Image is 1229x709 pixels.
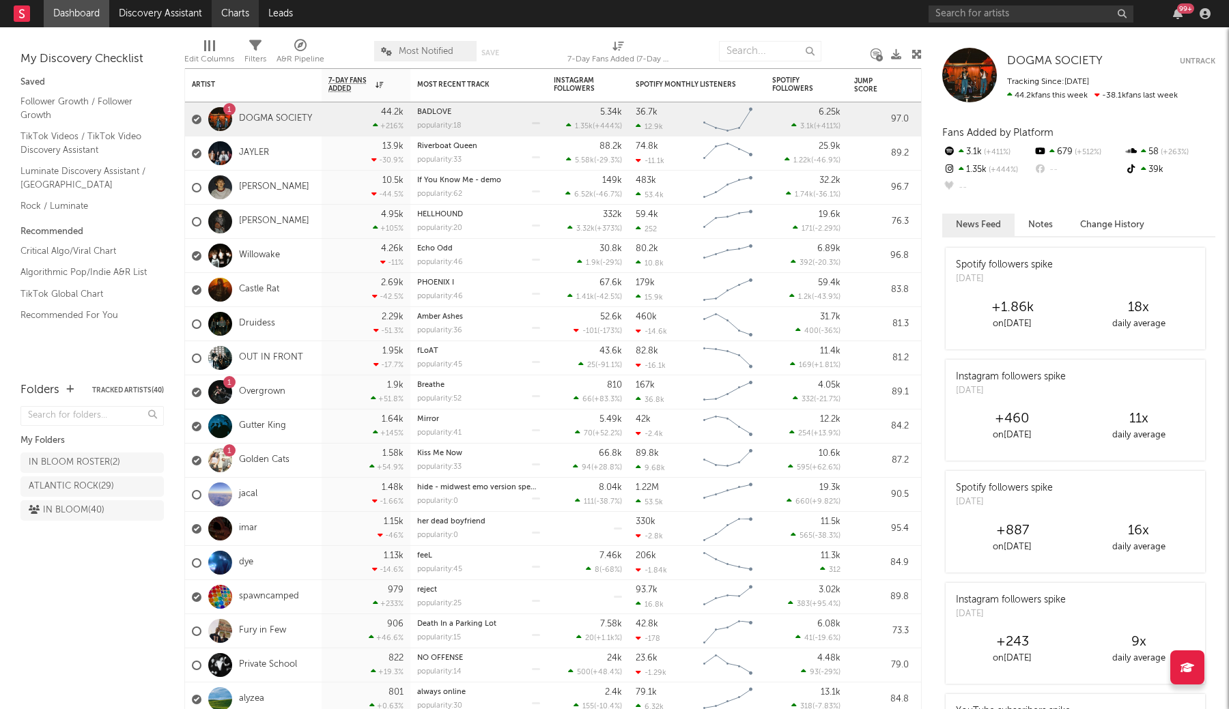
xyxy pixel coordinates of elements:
div: -2.4k [636,429,663,438]
a: BADLOVE [417,108,451,116]
div: 460k [636,313,657,321]
div: popularity: 46 [417,293,463,300]
div: -1.66 % [372,497,404,506]
div: Saved [20,74,164,91]
a: her dead boyfriend [417,518,485,525]
a: reject [417,586,437,594]
a: Luminate Discovery Assistant / [GEOGRAPHIC_DATA] [20,164,150,192]
a: If You Know Me - demo [417,177,501,184]
button: Tracked Artists(40) [92,387,164,394]
span: 1.41k [576,293,594,301]
div: ( ) [578,360,622,369]
a: Druidess [239,318,275,330]
div: 2.29k [382,313,404,321]
div: 6.25k [819,108,840,117]
div: Breathe [417,381,540,389]
div: Filters [244,51,266,68]
div: 483k [636,176,656,185]
svg: Chart title [697,205,759,239]
div: ( ) [791,121,840,130]
a: dye [239,557,253,568]
a: imar [239,523,257,534]
a: always online [417,689,466,696]
div: ( ) [574,326,622,335]
button: Notes [1015,214,1066,236]
span: 254 [798,430,811,437]
span: 25 [587,362,595,369]
div: ( ) [565,190,622,199]
svg: Chart title [697,409,759,444]
div: HELLHOUND [417,211,540,218]
span: Tracking Since: [DATE] [1007,78,1089,86]
input: Search... [719,41,821,61]
div: 179k [636,278,655,287]
span: -2.29 % [815,225,838,233]
span: Most Notified [399,47,453,56]
div: Artist [192,81,294,89]
div: 19.6k [819,210,840,219]
input: Search for artists [929,5,1133,23]
div: [DATE] [956,384,1066,398]
div: 332k [603,210,622,219]
div: Amber Ashes [417,313,540,321]
button: Save [481,49,499,57]
div: ( ) [574,394,622,403]
div: Spotify Monthly Listeners [636,81,738,89]
div: 59.4k [636,210,658,219]
div: [DATE] [956,495,1053,509]
div: 74.8k [636,142,658,151]
div: 44.2k [381,108,404,117]
svg: Chart title [697,136,759,171]
span: -38.1k fans last week [1007,91,1178,100]
span: 70 [584,430,593,437]
div: 5.49k [599,415,622,424]
div: ( ) [793,224,840,233]
div: 1.95k [382,347,404,356]
a: IN BLOOM(40) [20,500,164,521]
span: 1.74k [795,191,813,199]
span: -43.9 % [814,293,838,301]
div: 66.8k [599,449,622,458]
div: ( ) [790,360,840,369]
div: 3.1k [942,143,1033,161]
a: Willowake [239,250,280,261]
a: Rock / Luminate [20,199,150,214]
a: Private School [239,659,297,671]
div: +460 [949,411,1075,427]
a: fLoAT [417,347,438,355]
span: 3.32k [576,225,595,233]
button: 99+ [1173,8,1183,19]
div: 67.6k [599,278,622,287]
span: 6.52k [574,191,593,199]
span: 1.2k [798,293,812,301]
span: DOGMA SOCIETY [1007,55,1103,67]
span: -42.5 % [596,293,620,301]
svg: Chart title [697,273,759,307]
span: 7-Day Fans Added [328,76,372,93]
div: 6.89k [817,244,840,253]
span: 1.22k [793,157,811,164]
a: [PERSON_NAME] [239,216,309,227]
span: -46.9 % [813,157,838,164]
span: +411 % [982,149,1011,156]
div: ( ) [789,429,840,437]
a: Riverboat Queen [417,143,477,150]
div: ( ) [575,497,622,506]
svg: Chart title [697,375,759,409]
span: -101 [582,328,597,335]
span: -20.3 % [815,259,838,267]
div: hide - midwest emo version sped up [417,484,540,491]
svg: Chart title [697,341,759,375]
svg: Chart title [697,239,759,273]
div: 18 x [1075,300,1202,316]
a: DOGMA SOCIETY [239,113,312,125]
div: Spotify followers spike [956,481,1053,495]
div: 31.7k [820,313,840,321]
div: +54.9 % [369,463,404,472]
div: 81.2 [854,350,909,366]
span: -29.3 % [596,157,620,164]
div: 39k [1125,161,1215,179]
span: 94 [582,464,591,472]
div: +145 % [373,429,404,437]
span: -29 % [602,259,620,267]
